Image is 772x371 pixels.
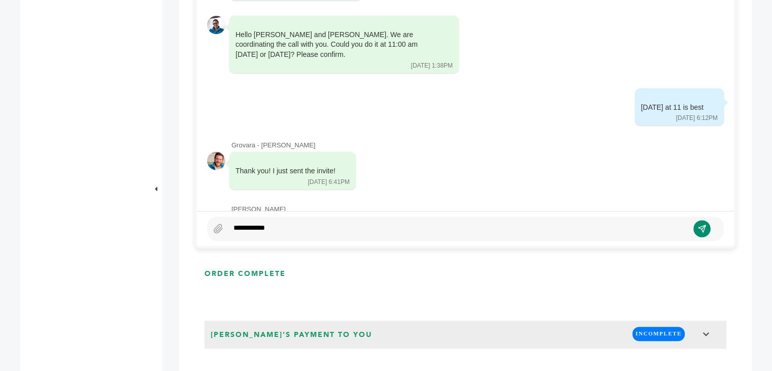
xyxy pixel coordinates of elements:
[308,178,349,187] div: [DATE] 6:41PM
[231,141,724,150] div: Grovara - [PERSON_NAME]
[231,205,724,214] div: [PERSON_NAME]
[236,30,439,60] div: Hello [PERSON_NAME] and [PERSON_NAME]. We are coordinating the call with you. Could you do it at ...
[641,103,703,113] div: [DATE] at 11 is best
[632,327,685,341] span: INCOMPLETE
[411,61,453,70] div: [DATE] 1:38PM
[208,327,375,343] span: [PERSON_NAME]'s Payment to You
[236,166,335,176] div: Thank you! I just sent the invite!
[676,114,718,122] div: [DATE] 6:12PM
[205,269,286,279] h3: ORDER COMPLETE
